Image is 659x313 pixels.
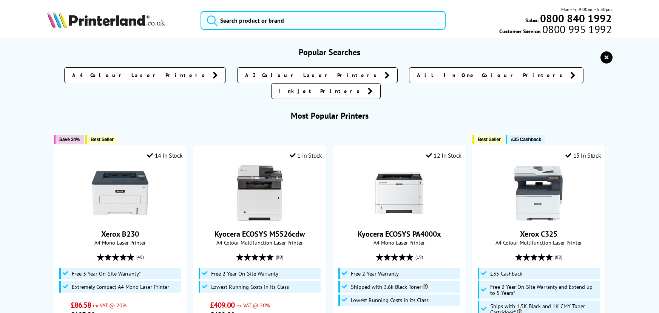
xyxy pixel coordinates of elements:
button: Save 34% [54,135,84,144]
span: A4 Colour Multifunction Laser Printer [198,239,322,246]
span: Best Seller [478,136,501,142]
div: 12 In Stock [426,152,461,159]
a: Xerox C325 [510,215,567,223]
a: A4 Colour Laser Printers [64,67,226,83]
img: Kyocera ECOSYS M5526cdw [231,165,288,222]
a: Inkjet Printers [271,83,381,99]
button: £35 Cashback [506,135,545,144]
span: Free 2 Year On-Site Warranty [211,271,278,277]
span: Mon - Fri 9:00am - 5:30pm [561,6,612,13]
span: A4 Mono Laser Printer [58,239,182,246]
div: 15 In Stock [565,152,601,159]
h3: Popular Searches [47,47,612,57]
span: Free 2 Year Warranty [351,271,399,277]
span: (88) [555,250,562,264]
div: 1 In Stock [290,152,322,159]
input: Search product or brand [201,11,446,30]
span: All In One Colour Printers [417,71,566,79]
span: Shipped with 3.6k Black Toner [351,284,428,290]
span: Extremely Compact A4 Mono Laser Printer [72,284,169,290]
span: Lowest Running Costs in its Class [211,284,289,290]
span: ex VAT @ 20% [236,302,270,309]
span: (80) [276,250,283,264]
a: Kyocera ECOSYS PA4000x [371,215,428,223]
a: Xerox C325 [520,229,557,239]
span: A4 Colour Multifunction Laser Printer [477,239,601,246]
img: Xerox B230 [92,165,148,222]
span: Customer Service: [499,26,612,35]
img: Printerland Logo [47,11,165,28]
span: £409.00 [210,300,235,310]
span: Sales: [525,17,539,24]
img: Kyocera ECOSYS PA4000x [371,165,428,222]
a: Xerox B230 [92,215,148,223]
span: Lowest Running Costs in its Class [351,297,429,303]
b: 0800 840 1992 [540,11,612,25]
span: A4 Colour Laser Printers [72,71,209,79]
span: 0800 995 1992 [541,26,612,33]
span: £35 Cashback [490,271,522,277]
h3: Most Popular Printers [47,110,612,121]
img: Xerox C325 [510,165,567,222]
span: (48) [136,250,144,264]
span: £35 Cashback [511,136,541,142]
span: Best Seller [91,136,114,142]
span: Inkjet Printers [279,87,364,95]
span: A3 Colour Laser Printers [245,71,381,79]
span: Free 3 Year On-Site Warranty* [72,271,141,277]
a: Xerox B230 [101,229,139,239]
button: Best Seller [85,135,117,144]
button: Best Seller [472,135,505,144]
span: (19) [415,250,423,264]
span: ex VAT @ 20% [93,302,127,309]
a: Printerland Logo [47,11,191,29]
a: Kyocera ECOSYS M5526cdw [215,229,305,239]
span: £86.58 [71,300,91,310]
div: 14 In Stock [147,152,182,159]
span: Free 3 Year On-Site Warranty and Extend up to 5 Years* [490,284,598,296]
span: Save 34% [59,136,80,142]
a: Kyocera ECOSYS PA4000x [358,229,441,239]
a: A3 Colour Laser Printers [237,67,398,83]
span: A4 Mono Laser Printer [337,239,461,246]
a: 0800 840 1992 [539,15,612,22]
a: All In One Colour Printers [409,67,583,83]
a: Kyocera ECOSYS M5526cdw [231,215,288,223]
